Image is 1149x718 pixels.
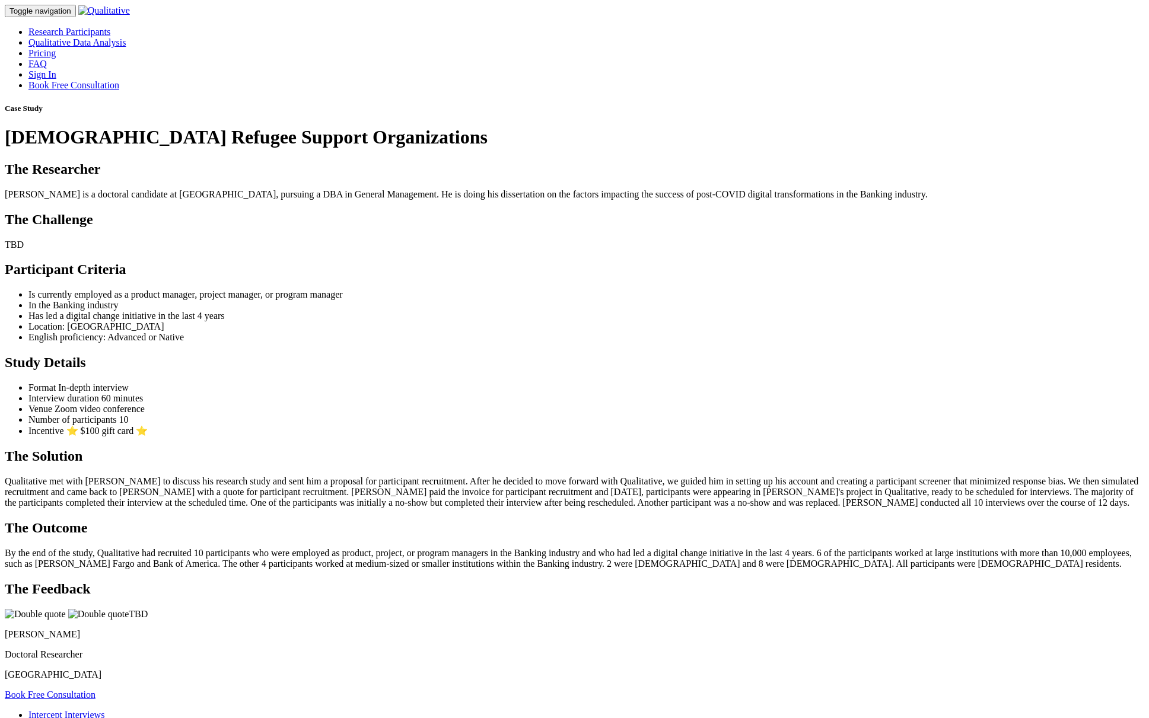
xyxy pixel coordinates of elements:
[68,609,129,620] img: Double quote
[5,240,1144,250] p: TBD
[28,311,1144,321] li: Has led a digital change initiative in the last 4 years
[58,382,129,392] span: In-depth interview
[5,581,1144,597] h2: The Feedback
[28,426,64,436] span: Incentive
[28,80,119,90] a: Book Free Consultation
[5,629,1144,640] p: [PERSON_NAME]
[28,59,47,69] a: FAQ
[5,261,1144,277] h2: Participant Criteria
[55,404,145,414] span: Zoom video conference
[5,649,1144,660] p: Doctoral Researcher
[5,669,1144,680] p: [GEOGRAPHIC_DATA]
[101,393,144,403] span: 60 minutes
[28,393,99,403] span: Interview duration
[28,37,126,47] a: Qualitative Data Analysis
[28,300,1144,311] li: In the Banking industry
[28,321,1144,332] li: Location: [GEOGRAPHIC_DATA]
[5,126,1144,148] h1: [DEMOGRAPHIC_DATA] Refugee Support Organizations
[28,332,1144,343] li: English proficiency: Advanced or Native
[5,189,1144,200] p: [PERSON_NAME] is a doctoral candidate at [GEOGRAPHIC_DATA], pursuing a DBA in General Management....
[28,48,56,58] a: Pricing
[5,520,1144,536] h2: The Outcome
[5,609,1144,620] p: TBD
[5,448,1144,464] h2: The Solution
[5,690,96,700] a: Book Free Consultation
[28,382,56,392] span: Format
[5,548,1144,569] p: By the end of the study, Qualitative had recruited 10 participants who were employed as product, ...
[28,404,52,414] span: Venue
[5,355,1144,371] h2: Study Details
[28,69,56,79] a: Sign In
[66,426,148,436] span: ⭐ $100 gift card ⭐
[28,289,1144,300] li: Is currently employed as a product manager, project manager, or program manager
[5,161,1144,177] h2: The Researcher
[5,104,1144,113] h5: Case Study
[5,476,1144,508] p: Qualitative met with [PERSON_NAME] to discuss his research study and sent him a proposal for part...
[78,5,130,16] img: Qualitative
[28,27,110,37] a: Research Participants
[5,5,76,17] button: Toggle navigation
[5,609,66,620] img: Double quote
[28,414,116,425] span: Number of participants
[119,414,128,425] span: 10
[5,212,1144,228] h2: The Challenge
[9,7,71,15] span: Toggle navigation
[1090,661,1149,718] iframe: Chat Widget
